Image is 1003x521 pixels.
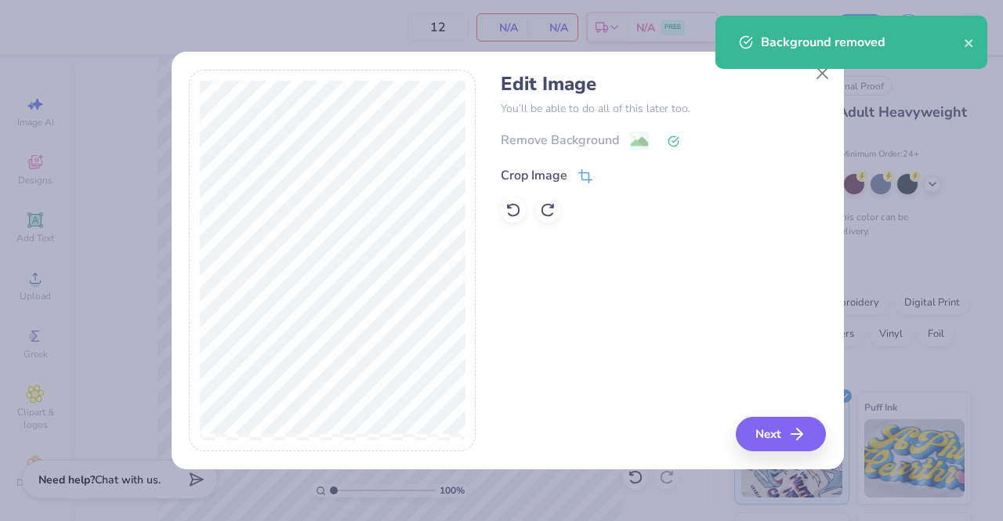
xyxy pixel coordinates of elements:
[501,100,826,117] p: You’ll be able to do all of this later too.
[501,73,826,96] h4: Edit Image
[761,33,964,52] div: Background removed
[736,417,826,451] button: Next
[964,33,975,52] button: close
[501,166,567,185] div: Crop Image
